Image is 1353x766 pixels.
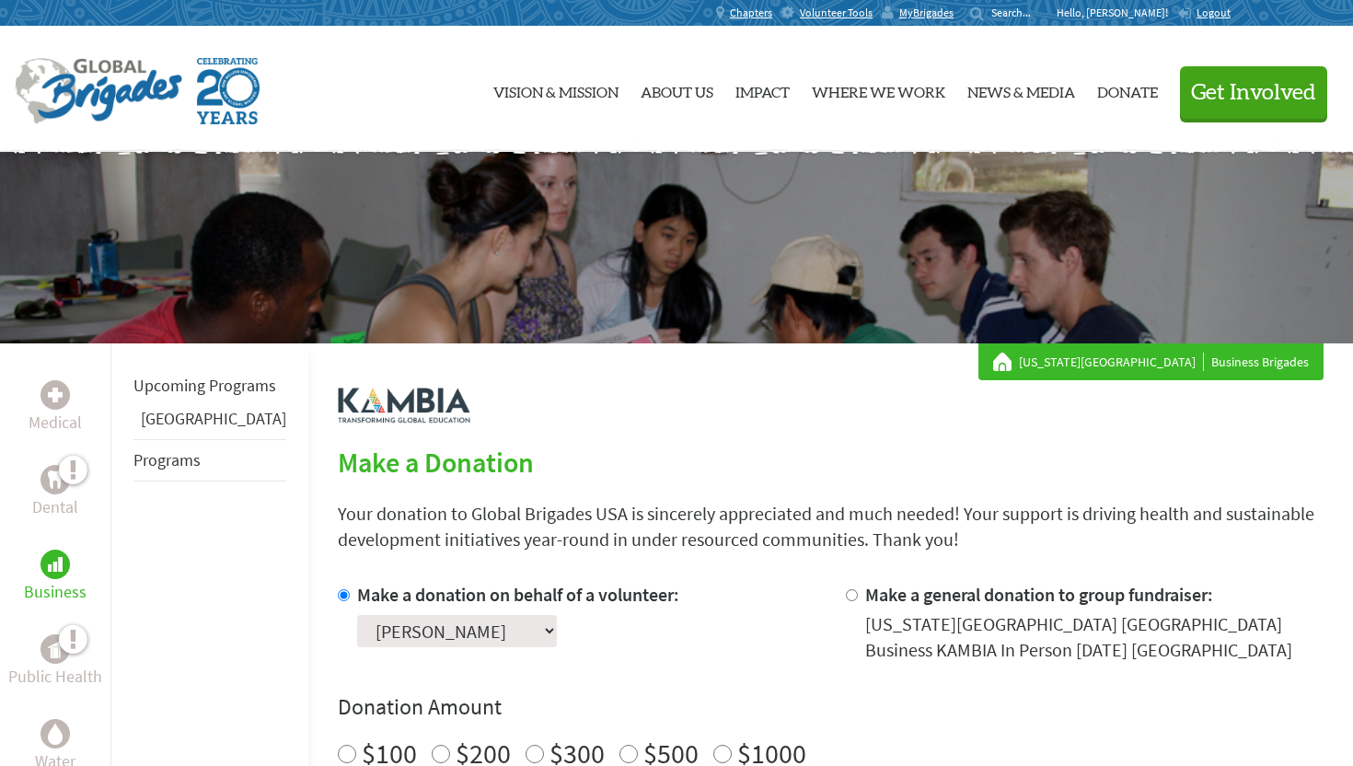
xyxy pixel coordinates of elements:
a: Logout [1177,6,1231,20]
div: Dental [40,465,70,494]
a: Impact [735,41,790,137]
label: Make a donation on behalf of a volunteer: [357,583,679,606]
button: Get Involved [1180,66,1327,119]
span: Get Involved [1191,82,1316,104]
p: Business [24,579,87,605]
p: Dental [32,494,78,520]
a: Programs [133,449,201,470]
a: BusinessBusiness [24,550,87,605]
img: Global Brigades Celebrating 20 Years [197,58,260,124]
a: Where We Work [812,41,945,137]
div: [US_STATE][GEOGRAPHIC_DATA] [GEOGRAPHIC_DATA] Business KAMBIA In Person [DATE] [GEOGRAPHIC_DATA] [865,611,1324,663]
p: Medical [29,410,82,435]
div: Medical [40,380,70,410]
div: Public Health [40,634,70,664]
span: MyBrigades [899,6,954,20]
img: logo-kambia.png [338,388,470,424]
span: Chapters [730,6,772,20]
p: Hello, [PERSON_NAME]! [1057,6,1177,20]
li: Programs [133,439,286,482]
img: Medical [48,388,63,402]
span: Volunteer Tools [800,6,873,20]
a: Upcoming Programs [133,375,276,396]
img: Public Health [48,640,63,658]
a: MedicalMedical [29,380,82,435]
p: Public Health [8,664,102,690]
li: Upcoming Programs [133,366,286,406]
img: Dental [48,470,63,488]
h4: Donation Amount [338,692,1324,722]
label: Make a general donation to group fundraiser: [865,583,1213,606]
div: Business Brigades [993,353,1309,371]
a: [GEOGRAPHIC_DATA] [141,408,286,429]
a: About Us [641,41,713,137]
li: Panama [133,406,286,439]
p: Your donation to Global Brigades USA is sincerely appreciated and much needed! Your support is dr... [338,501,1324,552]
a: Donate [1097,41,1158,137]
div: Water [40,719,70,749]
a: News & Media [967,41,1075,137]
a: Vision & Mission [493,41,619,137]
img: Water [48,723,63,744]
img: Business [48,557,63,572]
div: Business [40,550,70,579]
img: Global Brigades Logo [15,58,182,124]
a: [US_STATE][GEOGRAPHIC_DATA] [1019,353,1204,371]
input: Search... [991,6,1044,19]
span: Logout [1197,6,1231,19]
a: Public HealthPublic Health [8,634,102,690]
h2: Make a Donation [338,446,1324,479]
a: DentalDental [32,465,78,520]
